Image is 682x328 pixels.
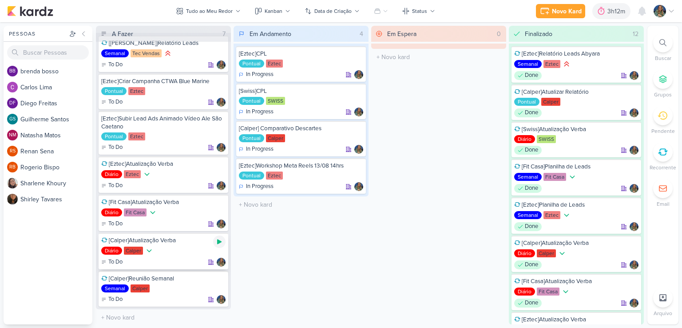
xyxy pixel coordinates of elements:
img: Isabella Gutierres [654,5,666,17]
div: Responsável: Isabella Gutierres [354,182,363,191]
div: Natasha Matos [7,130,18,140]
div: In Progress [239,108,274,116]
div: 3h12m [607,7,628,16]
p: Done [525,222,538,231]
img: Sharlene Khoury [7,178,18,188]
div: [Fit Casa]Planilha de Leads [514,163,638,171]
input: + Novo kard [373,51,504,64]
img: Isabella Gutierres [630,146,638,155]
div: To Do [101,143,123,152]
div: Responsável: Isabella Gutierres [217,258,226,267]
p: In Progress [246,182,274,191]
div: Eztec [128,87,145,95]
div: Prioridade Baixa [561,287,570,296]
div: Pontual [101,132,127,140]
p: Done [525,260,538,269]
div: Responsável: Isabella Gutierres [217,181,226,190]
p: In Progress [246,108,274,116]
div: [Eztec]CPL [239,50,363,58]
div: [Tec Vendas]Relatório Leads [101,39,226,47]
div: S h i r l e y T a v a r e s [20,195,92,204]
div: Pontual [514,98,539,106]
div: Responsável: Isabella Gutierres [354,145,363,154]
div: Prioridade Baixa [562,211,571,220]
div: Pontual [239,60,264,68]
p: Email [657,200,670,208]
div: Prioridade Baixa [143,170,151,179]
img: Isabella Gutierres [354,182,363,191]
div: brenda bosso [7,66,18,76]
p: Pendente [651,127,675,135]
img: Isabella Gutierres [630,184,638,193]
p: bb [9,69,16,74]
img: Isabella Gutierres [217,220,226,228]
p: To Do [108,143,123,152]
div: [Calper]Atualização Verba [101,236,226,244]
div: Done [514,260,542,269]
div: To Do [101,60,123,69]
div: To Do [101,181,123,190]
div: b r e n d a b o s s o [20,67,92,76]
p: Done [525,71,538,80]
div: Semanal [101,284,129,292]
div: In Progress [239,182,274,191]
div: Responsável: Isabella Gutierres [354,108,363,116]
div: Calper [266,134,285,142]
p: Done [525,146,538,155]
div: Responsável: Isabella Gutierres [217,143,226,152]
div: Diário [101,170,122,178]
p: GS [9,117,16,122]
div: Responsável: Isabella Gutierres [217,220,226,228]
div: Calper [537,249,556,257]
div: R o g e r i o B i s p o [20,163,92,172]
div: Pessoas [7,30,67,38]
div: Fit Casa [537,288,559,296]
div: Diário [514,249,535,257]
div: Responsável: Isabella Gutierres [630,184,638,193]
img: Isabella Gutierres [630,299,638,308]
img: Isabella Gutierres [217,98,226,107]
div: 7 [219,29,229,39]
p: Done [525,184,538,193]
div: Calper [541,98,560,106]
div: Prioridade Baixa [558,249,567,258]
img: Carlos Lima [7,82,18,92]
img: Isabella Gutierres [217,60,226,69]
div: Done [514,222,542,231]
div: Rogerio Bispo [7,162,18,172]
div: [Eztec]Subir Lead Ads Animado Vídeo Ale São Caetano [101,115,226,131]
div: Pontual [101,87,127,95]
div: [Eztec]Workshop Meta Reels 13/08 14hrs [239,162,363,170]
img: Isabella Gutierres [354,145,363,154]
div: Semanal [514,173,542,181]
div: Em Espera [387,29,416,39]
div: Responsável: Isabella Gutierres [630,222,638,231]
div: Eztec [543,60,560,68]
div: Novo Kard [552,7,582,16]
p: In Progress [246,145,274,154]
p: RB [9,165,16,170]
img: kardz.app [7,6,53,16]
div: Pontual [239,97,264,105]
div: [Fit Casa]Atualização Verba [514,277,638,285]
div: In Progress [239,145,274,154]
p: Buscar [655,54,671,62]
div: Responsável: Isabella Gutierres [217,60,226,69]
div: Done [514,299,542,308]
div: Diário [514,288,535,296]
div: Diário [514,135,535,143]
p: To Do [108,295,123,304]
img: Shirley Tavares [7,194,18,204]
div: S h a r l e n e K h o u r y [20,179,92,188]
div: [Calper]Atualização Verba [514,239,638,247]
div: Pontual [239,134,264,142]
div: Responsável: Isabella Gutierres [630,260,638,269]
div: Responsável: Isabella Gutierres [630,146,638,155]
p: RS [10,149,16,154]
div: Done [514,108,542,117]
div: Responsável: Isabella Gutierres [630,108,638,117]
div: Responsável: Isabella Gutierres [630,299,638,308]
div: Em Andamento [250,29,291,39]
div: To Do [101,98,123,107]
div: [Swiss]Atualização Verba [514,125,638,133]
